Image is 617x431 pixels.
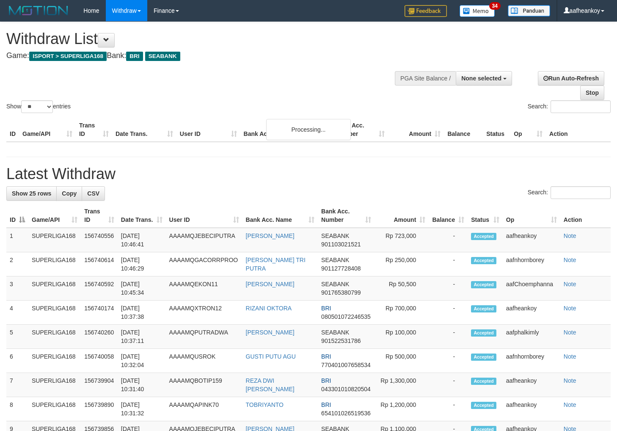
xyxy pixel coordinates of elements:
img: Feedback.jpg [405,5,447,17]
a: RIZANI OKTORA [246,305,292,312]
th: Game/API: activate to sort column ascending [28,204,81,228]
td: AAAAMQBOTIP159 [166,373,242,397]
span: Accepted [471,402,496,409]
span: BRI [126,52,143,61]
td: 8 [6,397,28,421]
span: SEABANK [321,232,349,239]
td: 156740174 [81,301,118,325]
span: BRI [321,401,331,408]
a: REZA DWI [PERSON_NAME] [246,377,295,392]
a: Show 25 rows [6,186,57,201]
a: Stop [580,86,604,100]
span: SEABANK [145,52,180,61]
a: Note [564,305,576,312]
td: 2 [6,252,28,276]
td: aafChoemphanna [503,276,560,301]
a: [PERSON_NAME] [246,281,295,287]
span: Copy 901103021521 to clipboard [321,241,361,248]
span: CSV [87,190,99,197]
td: - [429,325,468,349]
td: SUPERLIGA168 [28,373,81,397]
td: 156739890 [81,397,118,421]
th: Bank Acc. Name: activate to sort column ascending [242,204,318,228]
a: Note [564,281,576,287]
a: [PERSON_NAME] [246,329,295,336]
span: Copy 654101026519536 to clipboard [321,410,371,417]
span: Copy 043301010820504 to clipboard [321,386,371,392]
td: - [429,301,468,325]
span: Copy 770401007658534 to clipboard [321,362,371,368]
td: Rp 100,000 [375,325,429,349]
a: TOBRIYANTO [246,401,284,408]
td: AAAAMQPUTRADWA [166,325,242,349]
td: SUPERLIGA168 [28,276,81,301]
td: [DATE] 10:46:29 [118,252,166,276]
img: panduan.png [508,5,550,17]
label: Show entries [6,100,71,113]
span: Copy 901765380799 to clipboard [321,289,361,296]
td: AAAAMQAPINK70 [166,397,242,421]
span: Accepted [471,233,496,240]
td: aafheankoy [503,397,560,421]
span: 34 [489,2,501,10]
td: 156739904 [81,373,118,397]
a: Run Auto-Refresh [538,71,604,86]
td: 156740556 [81,228,118,252]
span: ISPORT > SUPERLIGA168 [29,52,107,61]
td: - [429,349,468,373]
th: Balance: activate to sort column ascending [429,204,468,228]
a: GUSTI PUTU AGU [246,353,296,360]
td: SUPERLIGA168 [28,397,81,421]
th: Trans ID: activate to sort column ascending [81,204,118,228]
div: Processing... [266,119,351,140]
td: aafheankoy [503,301,560,325]
td: Rp 250,000 [375,252,429,276]
td: aafheankoy [503,228,560,252]
th: Op [510,118,546,142]
td: 6 [6,349,28,373]
th: Action [546,118,611,142]
td: AAAAMQUSROK [166,349,242,373]
th: Amount: activate to sort column ascending [375,204,429,228]
a: Note [564,353,576,360]
td: Rp 723,000 [375,228,429,252]
a: Note [564,329,576,336]
div: PGA Site Balance / [395,71,456,86]
td: aafnhornborey [503,252,560,276]
span: Accepted [471,257,496,264]
td: 5 [6,325,28,349]
td: - [429,252,468,276]
a: [PERSON_NAME] TRI PUTRA [246,257,306,272]
span: SEABANK [321,257,349,263]
td: SUPERLIGA168 [28,301,81,325]
th: Date Trans.: activate to sort column ascending [118,204,166,228]
span: Copy 901127728408 to clipboard [321,265,361,272]
img: Button%20Memo.svg [460,5,495,17]
input: Search: [551,100,611,113]
td: AAAAMQXTRON12 [166,301,242,325]
td: [DATE] 10:32:04 [118,349,166,373]
span: BRI [321,377,331,384]
td: Rp 700,000 [375,301,429,325]
td: 156740592 [81,276,118,301]
label: Search: [528,186,611,199]
td: aafheankoy [503,373,560,397]
td: [DATE] 10:31:32 [118,397,166,421]
td: AAAAMQGACORRPROO [166,252,242,276]
td: AAAAMQEKON11 [166,276,242,301]
span: Accepted [471,305,496,312]
td: 7 [6,373,28,397]
span: Copy 080501072246535 to clipboard [321,313,371,320]
th: Date Trans. [112,118,176,142]
td: [DATE] 10:37:11 [118,325,166,349]
th: Balance [444,118,483,142]
td: SUPERLIGA168 [28,349,81,373]
span: Show 25 rows [12,190,51,197]
th: Bank Acc. Name [240,118,333,142]
a: Copy [56,186,82,201]
th: Action [560,204,611,228]
span: Copy 901522531786 to clipboard [321,337,361,344]
td: 156740260 [81,325,118,349]
a: CSV [82,186,105,201]
input: Search: [551,186,611,199]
